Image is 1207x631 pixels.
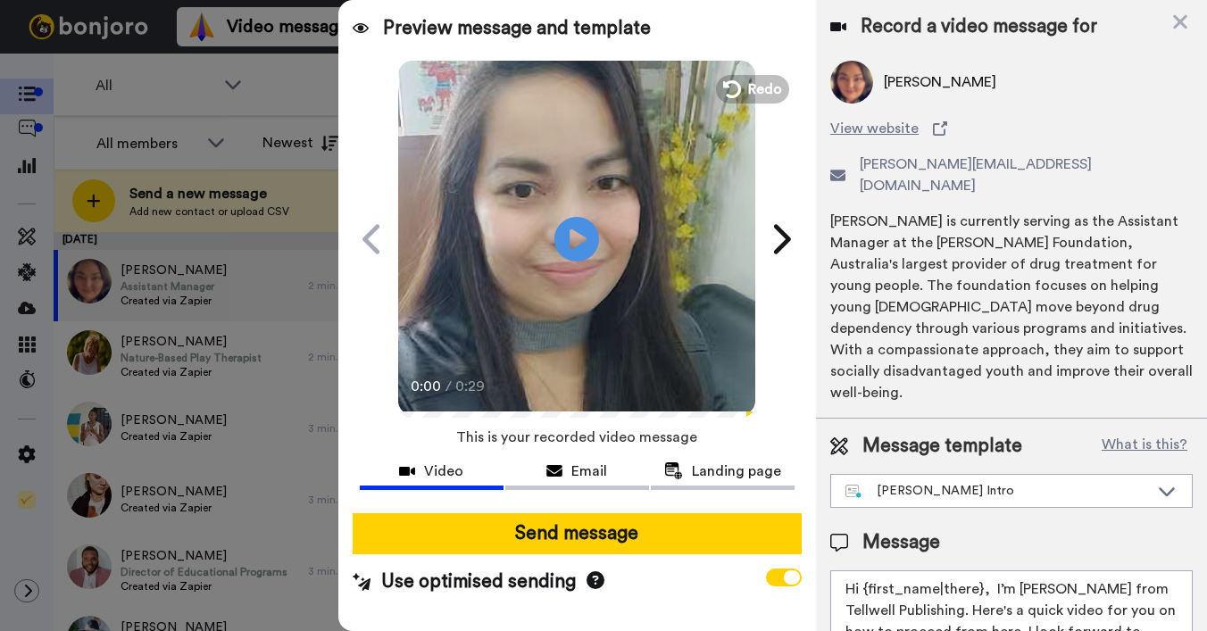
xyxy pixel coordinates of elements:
button: What is this? [1096,433,1193,460]
span: / [445,376,452,397]
div: [PERSON_NAME] Intro [845,482,1149,500]
span: Video [424,461,463,482]
span: View website [830,118,919,139]
span: Use optimised sending [381,569,576,595]
span: [PERSON_NAME][EMAIL_ADDRESS][DOMAIN_NAME] [860,154,1193,196]
span: 0:00 [411,376,442,397]
a: View website [830,118,1193,139]
div: [PERSON_NAME] is currently serving as the Assistant Manager at the [PERSON_NAME] Foundation, Aust... [830,211,1193,403]
span: 0:29 [455,376,487,397]
button: Send message [353,513,802,554]
span: This is your recorded video message [456,418,697,457]
img: nextgen-template.svg [845,485,862,499]
span: Email [571,461,607,482]
span: Landing page [692,461,781,482]
span: Message [862,529,940,556]
span: Message template [862,433,1022,460]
